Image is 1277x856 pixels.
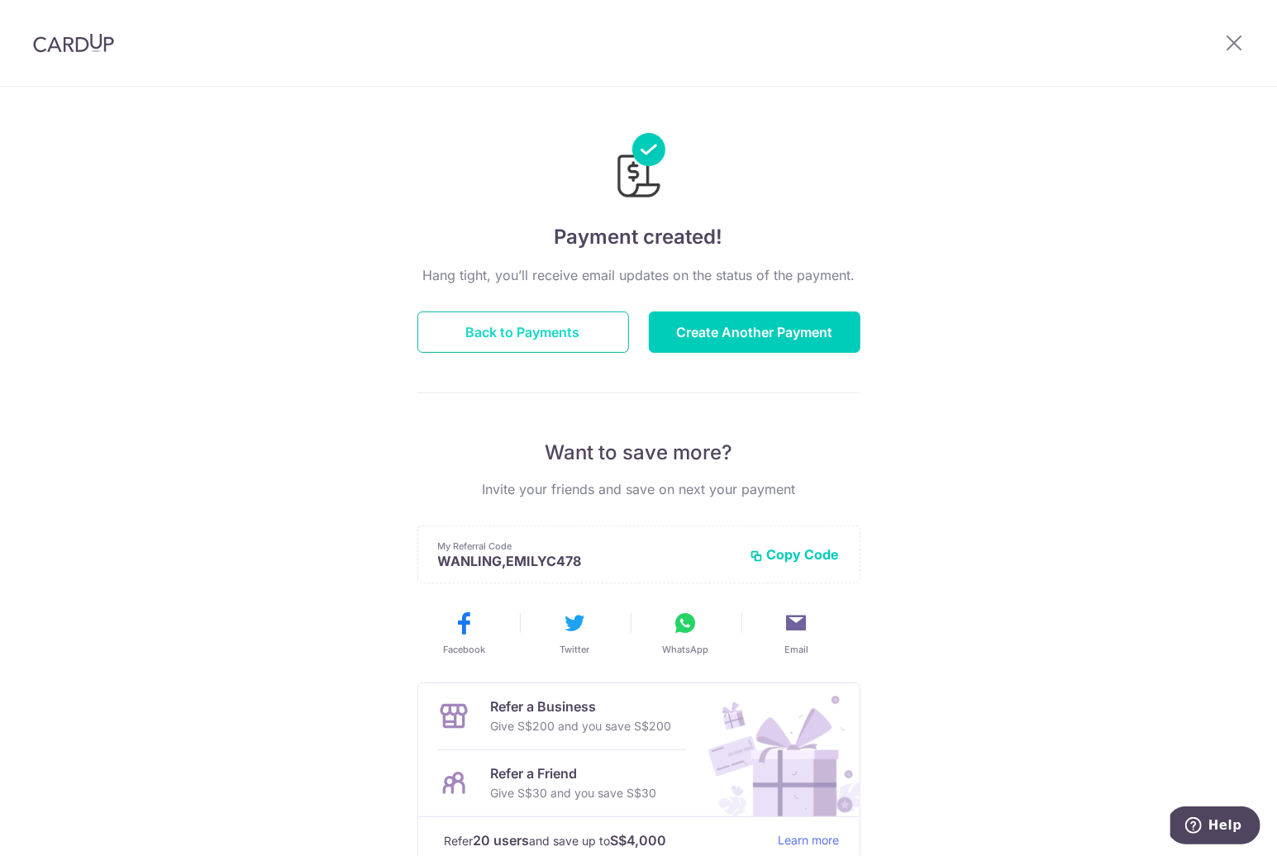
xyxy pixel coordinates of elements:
button: Back to Payments [417,311,629,353]
a: Learn more [779,830,840,851]
span: Facebook [443,643,485,656]
p: My Referral Code [438,540,737,553]
img: Refer [693,683,860,816]
span: Twitter [560,643,590,656]
img: CardUp [33,33,114,53]
p: WANLING,EMILYC478 [438,553,737,569]
strong: S$4,000 [611,830,667,850]
button: WhatsApp [637,610,735,656]
p: Refer and save up to [445,830,765,851]
p: Invite your friends and save on next your payment [417,479,860,499]
h4: Payment created! [417,222,860,252]
button: Twitter [527,610,624,656]
button: Copy Code [750,546,840,563]
p: Want to save more? [417,440,860,466]
p: Hang tight, you’ll receive email updates on the status of the payment. [417,265,860,285]
p: Refer a Business [491,697,672,716]
button: Facebook [416,610,513,656]
iframe: Opens a widget where you can find more information [1170,806,1260,848]
p: Refer a Friend [491,763,657,783]
button: Email [748,610,846,656]
img: Payments [612,133,665,202]
span: Email [784,643,808,656]
span: WhatsApp [663,643,709,656]
p: Give S$200 and you save S$200 [491,716,672,736]
strong: 20 users [474,830,530,850]
p: Give S$30 and you save S$30 [491,783,657,803]
button: Create Another Payment [649,311,860,353]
